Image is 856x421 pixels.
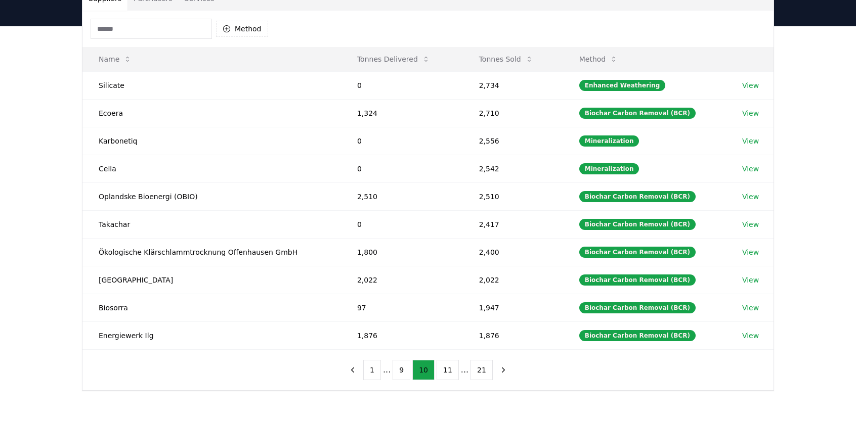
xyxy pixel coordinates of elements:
td: Biosorra [82,294,341,321]
button: Name [91,49,140,69]
button: 21 [470,360,493,380]
a: View [742,247,759,257]
a: View [742,108,759,118]
td: [GEOGRAPHIC_DATA] [82,266,341,294]
td: 1,876 [341,321,463,349]
div: Mineralization [579,135,639,147]
div: Biochar Carbon Removal (BCR) [579,302,696,313]
button: previous page [344,360,361,380]
td: Ökologische Klärschlammtrocknung Offenhausen GmbH [82,238,341,266]
div: Biochar Carbon Removal (BCR) [579,274,696,286]
div: Biochar Carbon Removal (BCR) [579,191,696,202]
button: 10 [412,360,435,380]
a: View [742,136,759,146]
td: 0 [341,210,463,238]
td: 2,556 [463,127,563,155]
button: 9 [393,360,410,380]
td: 0 [341,71,463,99]
button: 1 [363,360,381,380]
div: Biochar Carbon Removal (BCR) [579,330,696,341]
td: 2,510 [463,182,563,210]
td: 2,417 [463,210,563,238]
td: 2,710 [463,99,563,127]
td: 1,800 [341,238,463,266]
div: Biochar Carbon Removal (BCR) [579,108,696,119]
a: View [742,331,759,341]
li: ... [383,364,391,376]
td: Ecoera [82,99,341,127]
a: View [742,275,759,285]
td: Energiewerk Ilg [82,321,341,349]
a: View [742,192,759,202]
td: 2,022 [341,266,463,294]
td: 1,947 [463,294,563,321]
a: View [742,80,759,90]
td: 2,510 [341,182,463,210]
button: next page [495,360,512,380]
td: 97 [341,294,463,321]
a: View [742,219,759,229]
td: 1,876 [463,321,563,349]
li: ... [461,364,468,376]
button: Method [571,49,626,69]
td: Oplandske Bioenergi (OBIO) [82,182,341,210]
td: 0 [341,127,463,155]
button: Tonnes Delivered [349,49,438,69]
td: 2,400 [463,238,563,266]
td: 0 [341,155,463,182]
td: 2,022 [463,266,563,294]
td: Karbonetiq [82,127,341,155]
td: Silicate [82,71,341,99]
button: 11 [437,360,459,380]
td: 2,734 [463,71,563,99]
button: Method [216,21,268,37]
div: Biochar Carbon Removal (BCR) [579,219,696,230]
div: Mineralization [579,163,639,174]
a: View [742,303,759,313]
a: View [742,164,759,174]
td: 1,324 [341,99,463,127]
td: 2,542 [463,155,563,182]
div: Enhanced Weathering [579,80,666,91]
td: Cella [82,155,341,182]
button: Tonnes Sold [471,49,541,69]
td: Takachar [82,210,341,238]
div: Biochar Carbon Removal (BCR) [579,247,696,258]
